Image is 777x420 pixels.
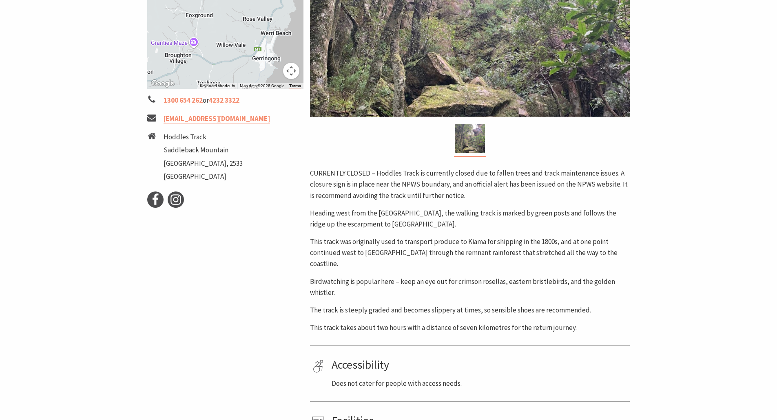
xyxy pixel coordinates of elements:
[310,322,630,333] p: This track takes about two hours with a distance of seven kilometres for the return journey.
[310,208,630,230] p: Heading west from the [GEOGRAPHIC_DATA], the walking track is marked by green posts and follows t...
[164,114,270,123] a: [EMAIL_ADDRESS][DOMAIN_NAME]
[147,95,304,106] li: or
[310,168,630,201] p: CURRENTLY CLOSED – Hoddles Track is currently closed due to fallen trees and track maintenance is...
[164,145,243,156] li: Saddleback Mountain
[164,132,243,143] li: Hoddles Track
[455,124,485,153] img: Hoddles Track Kiama
[164,158,243,169] li: [GEOGRAPHIC_DATA], 2533
[310,276,630,298] p: Birdwatching is popular here – keep an eye out for crimson rosellas, eastern bristlebirds, and th...
[332,378,627,389] p: Does not cater for people with access needs.
[283,63,299,79] button: Map camera controls
[310,236,630,270] p: This track was originally used to transport produce to Kiama for shipping in the 1800s, and at on...
[200,83,235,89] button: Keyboard shortcuts
[164,96,203,105] a: 1300 654 262
[289,84,301,88] a: Terms (opens in new tab)
[149,78,176,89] img: Google
[332,358,627,372] h4: Accessibility
[149,78,176,89] a: Open this area in Google Maps (opens a new window)
[164,171,243,182] li: [GEOGRAPHIC_DATA]
[209,96,239,105] a: 4232 3322
[240,84,284,88] span: Map data ©2025 Google
[310,305,630,316] p: The track is steeply graded and becomes slippery at times, so sensible shoes are recommended.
